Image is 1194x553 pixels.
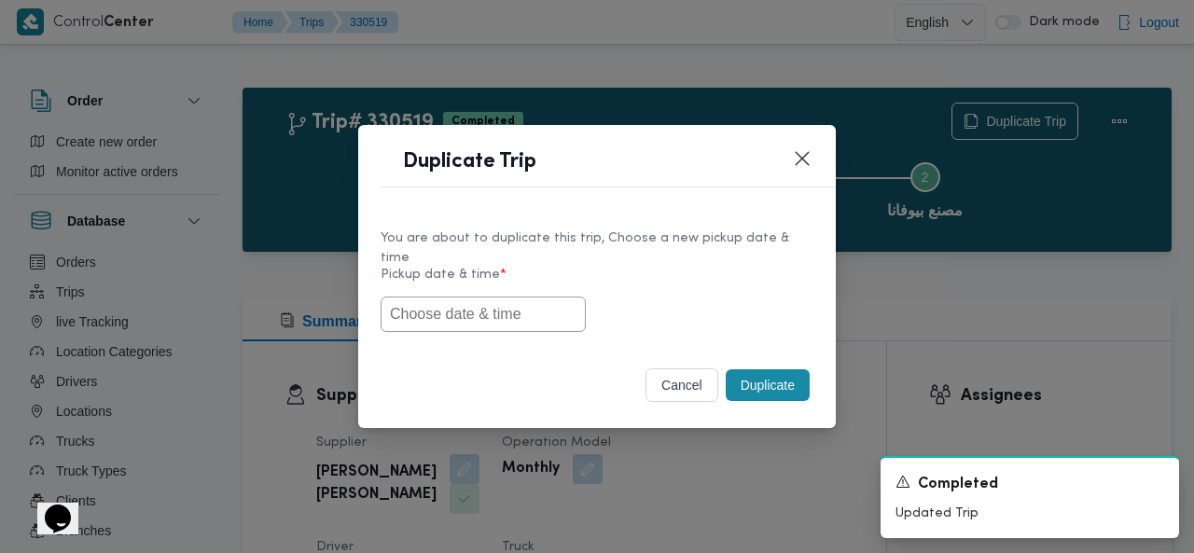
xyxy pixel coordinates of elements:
[19,478,78,534] iframe: chat widget
[646,368,718,402] button: cancel
[791,147,813,170] button: Closes this modal window
[381,268,813,297] label: Pickup date & time
[726,369,810,401] button: Duplicate
[895,504,1164,523] p: Updated Trip
[918,474,998,496] span: Completed
[895,473,1164,496] div: Notification
[381,297,586,332] input: Choose date & time
[403,147,536,177] h1: Duplicate Trip
[381,228,813,268] div: You are about to duplicate this trip, Choose a new pickup date & time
